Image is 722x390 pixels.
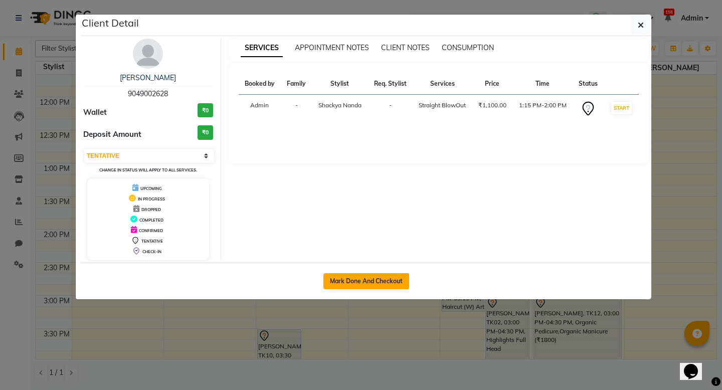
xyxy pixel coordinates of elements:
small: Change in status will apply to all services. [99,167,197,172]
th: Status [573,73,604,95]
h3: ₹0 [198,103,213,118]
span: APPOINTMENT NOTES [295,43,369,52]
h5: Client Detail [82,16,139,31]
iframe: chat widget [680,350,712,380]
th: Family [281,73,312,95]
span: TENTATIVE [141,239,163,244]
th: Booked by [239,73,281,95]
th: Req. Stylist [368,73,413,95]
span: CONFIRMED [139,228,163,233]
div: Straight BlowOut [419,101,466,110]
a: [PERSON_NAME] [120,73,176,82]
span: SERVICES [241,39,283,57]
td: Admin [239,95,281,123]
h3: ₹0 [198,125,213,140]
th: Price [472,73,513,95]
td: - [281,95,312,123]
img: avatar [133,39,163,69]
th: Stylist [312,73,368,95]
span: 9049002628 [128,89,168,98]
span: IN PROGRESS [138,197,165,202]
span: CONSUMPTION [442,43,494,52]
span: COMPLETED [139,218,163,223]
button: START [611,102,632,114]
td: 1:15 PM-2:00 PM [512,95,573,123]
td: - [368,95,413,123]
span: DROPPED [141,207,161,212]
div: ₹1,100.00 [478,101,507,110]
th: Services [413,73,472,95]
span: CHECK-IN [142,249,161,254]
th: Time [512,73,573,95]
span: Wallet [83,107,107,118]
span: Shackya Nanda [318,101,362,109]
span: UPCOMING [140,186,162,191]
span: Deposit Amount [83,129,141,140]
span: CLIENT NOTES [381,43,430,52]
button: Mark Done And Checkout [323,273,409,289]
